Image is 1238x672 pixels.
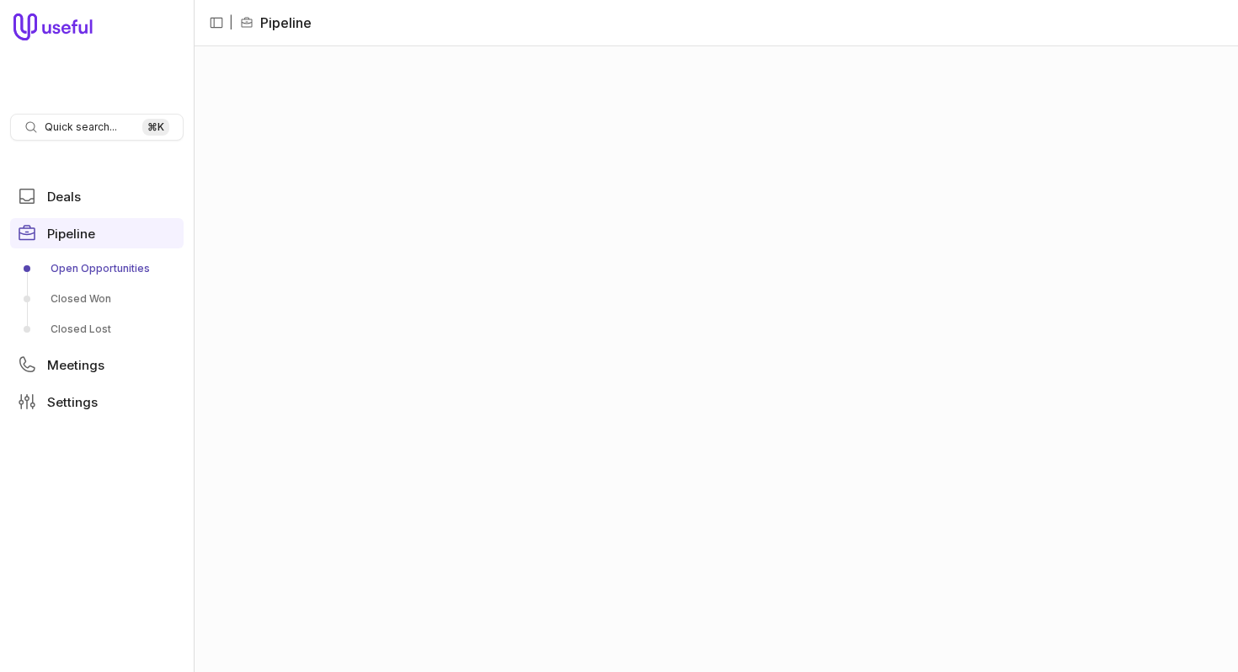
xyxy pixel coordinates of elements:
[10,285,184,312] a: Closed Won
[10,255,184,282] a: Open Opportunities
[10,255,184,343] div: Pipeline submenu
[47,190,81,203] span: Deals
[10,387,184,417] a: Settings
[45,120,117,134] span: Quick search...
[204,10,229,35] button: Collapse sidebar
[10,218,184,248] a: Pipeline
[10,349,184,380] a: Meetings
[229,13,233,33] span: |
[47,227,95,240] span: Pipeline
[240,13,312,33] li: Pipeline
[10,316,184,343] a: Closed Lost
[142,119,169,136] kbd: ⌘ K
[10,181,184,211] a: Deals
[47,396,98,408] span: Settings
[47,359,104,371] span: Meetings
